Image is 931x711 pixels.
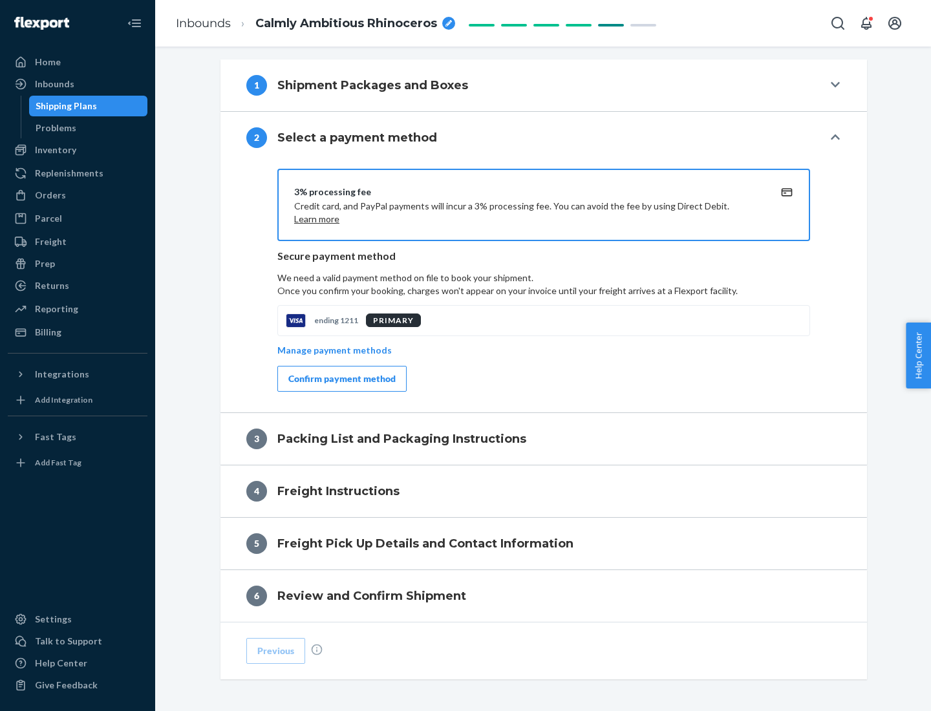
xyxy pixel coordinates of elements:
a: Help Center [8,653,147,674]
button: Learn more [294,213,339,226]
a: Orders [8,185,147,206]
div: Prep [35,257,55,270]
p: We need a valid payment method on file to book your shipment. [277,271,810,297]
div: 3 [246,429,267,449]
div: 5 [246,533,267,554]
a: Inventory [8,140,147,160]
div: Fast Tags [35,430,76,443]
p: Secure payment method [277,249,810,264]
button: 3Packing List and Packaging Instructions [220,413,867,465]
button: Help Center [906,323,931,388]
button: Give Feedback [8,675,147,695]
div: Replenishments [35,167,103,180]
div: 1 [246,75,267,96]
div: Give Feedback [35,679,98,692]
h4: Freight Pick Up Details and Contact Information [277,535,573,552]
h4: Packing List and Packaging Instructions [277,430,526,447]
div: 3% processing fee [294,186,762,198]
button: Close Navigation [122,10,147,36]
div: Returns [35,279,69,292]
div: 6 [246,586,267,606]
p: Once you confirm your booking, charges won't appear on your invoice until your freight arrives at... [277,284,810,297]
div: Talk to Support [35,635,102,648]
h4: Review and Confirm Shipment [277,588,466,604]
div: Parcel [35,212,62,225]
button: Fast Tags [8,427,147,447]
a: Reporting [8,299,147,319]
img: Flexport logo [14,17,69,30]
div: PRIMARY [366,313,421,327]
h4: Freight Instructions [277,483,400,500]
p: Credit card, and PayPal payments will incur a 3% processing fee. You can avoid the fee by using D... [294,200,762,226]
button: 4Freight Instructions [220,465,867,517]
a: Inbounds [8,74,147,94]
a: Problems [29,118,148,138]
div: Help Center [35,657,87,670]
div: Billing [35,326,61,339]
a: Add Integration [8,390,147,410]
div: Settings [35,613,72,626]
a: Shipping Plans [29,96,148,116]
div: Inbounds [35,78,74,90]
button: 5Freight Pick Up Details and Contact Information [220,518,867,569]
a: Parcel [8,208,147,229]
a: Prep [8,253,147,274]
div: Integrations [35,368,89,381]
button: 6Review and Confirm Shipment [220,570,867,622]
div: Problems [36,122,76,134]
div: Shipping Plans [36,100,97,112]
a: Freight [8,231,147,252]
button: 2Select a payment method [220,112,867,164]
span: Calmly Ambitious Rhinoceros [255,16,437,32]
button: Integrations [8,364,147,385]
a: Talk to Support [8,631,147,652]
ol: breadcrumbs [166,5,465,43]
div: Orders [35,189,66,202]
button: Open Search Box [825,10,851,36]
button: Open notifications [853,10,879,36]
p: ending 1211 [314,315,358,326]
div: 4 [246,481,267,502]
div: Reporting [35,302,78,315]
h4: Select a payment method [277,129,437,146]
div: Confirm payment method [288,372,396,385]
a: Add Fast Tag [8,452,147,473]
a: Inbounds [176,16,231,30]
button: Confirm payment method [277,366,407,392]
div: Add Fast Tag [35,457,81,468]
a: Returns [8,275,147,296]
div: Add Integration [35,394,92,405]
button: 1Shipment Packages and Boxes [220,59,867,111]
div: Home [35,56,61,69]
a: Replenishments [8,163,147,184]
a: Home [8,52,147,72]
a: Settings [8,609,147,630]
button: Previous [246,638,305,664]
h4: Shipment Packages and Boxes [277,77,468,94]
div: Inventory [35,143,76,156]
div: 2 [246,127,267,148]
div: Freight [35,235,67,248]
button: Open account menu [882,10,908,36]
p: Manage payment methods [277,344,392,357]
a: Billing [8,322,147,343]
